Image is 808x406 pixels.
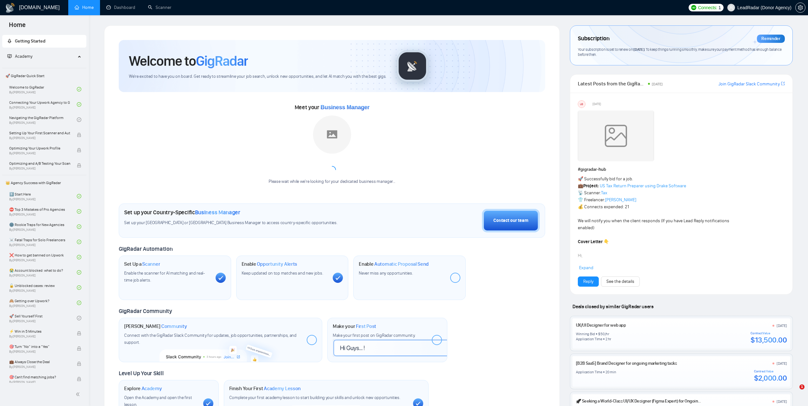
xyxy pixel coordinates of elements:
span: Connects: [698,4,717,11]
a: Tax [601,190,607,196]
h1: # gigradar-hub [578,166,785,173]
span: check-circle [77,102,81,107]
span: fund-projection-screen [7,54,12,58]
a: See the details [606,278,634,285]
span: check-circle [77,285,81,290]
div: [DATE] [777,323,787,328]
h1: [PERSON_NAME] [124,323,187,329]
div: /hr [605,331,609,336]
span: By [PERSON_NAME] [9,365,70,369]
div: $ [598,331,600,336]
span: lock [77,362,81,366]
span: We're excited to have you on board. Get ready to streamline your job search, unlock new opportuni... [129,74,386,80]
img: upwork-logo.png [691,5,696,10]
iframe: Intercom live chat [786,384,802,400]
span: 👑 Agency Success with GigRadar [3,176,86,189]
span: Home [4,20,31,34]
span: ⚡ Win in 5 Minutes [9,328,70,335]
div: Contact our team [493,217,528,224]
a: Connecting Your Upwork Agency to GigRadarBy[PERSON_NAME] [9,97,77,111]
span: GigRadar [196,52,248,70]
a: dashboardDashboard [106,5,135,10]
span: First Post [356,323,376,329]
div: 2 hr [605,336,611,342]
span: double-left [76,391,82,397]
a: 🚀 Sell Yourself FirstBy[PERSON_NAME] [9,311,77,325]
h1: Set Up a [124,261,160,267]
div: US [578,101,585,108]
a: homeHome [75,5,94,10]
button: See the details [601,276,640,287]
h1: Welcome to [129,52,248,70]
button: Contact our team [482,209,540,232]
a: ❌ How to get banned on UpworkBy[PERSON_NAME] [9,250,77,264]
a: 🚀 Seeking a World-Class UI/UX Designer (Figma Expert) for Ongoing Projects [576,398,716,404]
a: 1️⃣ Start HereBy[PERSON_NAME] [9,189,77,203]
span: loading [328,165,336,174]
h1: Enable [359,261,429,267]
span: 🎯 Can't find matching jobs? [9,374,70,380]
span: check-circle [77,301,81,305]
img: logo [5,3,15,13]
div: Contract Value [754,369,787,373]
div: 20 min [605,369,616,375]
a: 🔓 Unblocked cases: reviewBy[PERSON_NAME] [9,281,77,295]
div: Contract Value [751,331,787,335]
div: $13,500.00 [751,335,787,345]
span: check-circle [77,255,81,259]
span: check-circle [77,240,81,244]
a: Welcome to GigRadarBy[PERSON_NAME] [9,82,77,96]
span: user [729,5,733,10]
a: [PERSON_NAME] [605,197,636,203]
a: UX/UI Designer for web app [576,323,626,328]
a: Join GigRadar Slack Community [718,81,780,88]
span: check-circle [77,209,81,214]
span: Never miss any opportunities. [359,270,413,276]
span: Complete your first academy lesson to start building your skills and unlock new opportunities. [229,395,400,400]
span: check-circle [77,270,81,275]
span: Set up your [GEOGRAPHIC_DATA] or [GEOGRAPHIC_DATA] Business Manager to access country-specific op... [124,220,374,226]
span: Optimizing Your Upwork Profile [9,145,70,151]
h1: Set up your Country-Specific [124,209,240,216]
span: check-circle [77,87,81,91]
a: 🌚 Rookie Traps for New AgenciesBy[PERSON_NAME] [9,220,77,234]
span: [DATE] [592,101,601,107]
a: 🙈 Getting over Upwork?By[PERSON_NAME] [9,296,77,310]
a: ⛔ Top 3 Mistakes of Pro AgenciesBy[PERSON_NAME] [9,204,77,218]
span: Connect with the GigRadar Slack Community for updates, job opportunities, partnerships, and support. [124,333,297,345]
span: Meet your [295,104,370,111]
span: Scanner [142,261,160,267]
a: export [781,81,785,87]
div: [DATE] [777,399,787,404]
span: Opportunity Alerts [257,261,297,267]
img: placeholder.png [313,116,351,154]
div: 50 [600,331,605,336]
span: Community [161,323,187,329]
span: Setting Up Your First Scanner and Auto-Bidder [9,130,70,136]
a: US Tax Return Preparer using Drake Software [600,183,686,189]
span: [DATE] [633,47,644,52]
h1: Enable [242,261,297,267]
span: By [PERSON_NAME] [9,380,70,384]
span: lock [77,148,81,152]
span: [DATE] [652,82,663,86]
span: Deals closed by similar GigRadar users [570,301,656,312]
a: Reply [583,278,593,285]
strong: Project: [583,183,599,189]
a: searchScanner [148,5,171,10]
a: ☠️ Fatal Traps for Solo FreelancersBy[PERSON_NAME] [9,235,77,249]
a: setting [795,5,805,10]
a: 😭 Account blocked: what to do?By[PERSON_NAME] [9,265,77,279]
a: Navigating the GigRadar PlatformBy[PERSON_NAME] [9,113,77,127]
span: Optimizing and A/B Testing Your Scanner for Better Results [9,160,70,167]
span: 1 [799,384,805,389]
h1: Explore [124,385,162,392]
span: Level Up Your Skill [119,370,164,377]
img: gigradar-logo.png [397,50,428,82]
span: Automatic Proposal Send [374,261,429,267]
span: setting [796,5,805,10]
span: Business Manager [195,209,240,216]
span: By [PERSON_NAME] [9,136,70,140]
span: Latest Posts from the GigRadar Community [578,80,646,88]
span: Academy Lesson [264,385,301,392]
